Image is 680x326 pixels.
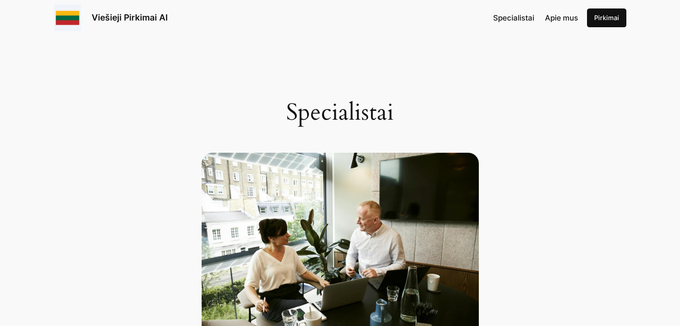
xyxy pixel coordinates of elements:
span: Apie mus [545,13,578,22]
a: Specialistai [493,12,534,24]
a: Viešieji Pirkimai AI [92,12,168,23]
a: Pirkimai [587,8,626,27]
span: Specialistai [493,13,534,22]
a: Apie mus [545,12,578,24]
img: Viešieji pirkimai logo [54,4,81,31]
nav: Navigation [493,12,578,24]
h1: Specialistai [202,99,479,126]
